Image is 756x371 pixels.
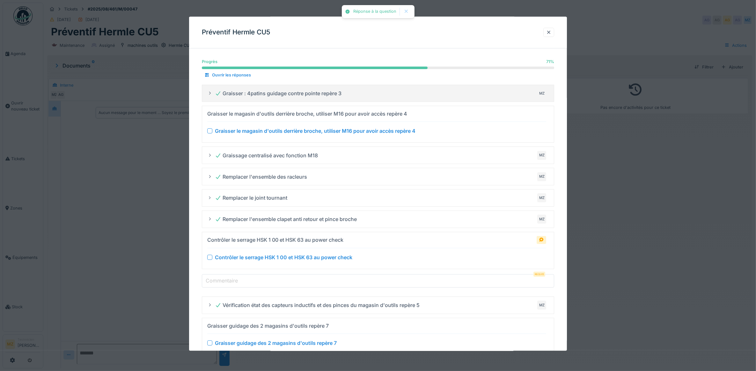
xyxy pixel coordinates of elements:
summary: Remplacer le joint tournantMZ [205,192,552,204]
div: Progrès [202,59,217,65]
summary: Graisser guidage des 2 magasins d'outils repère 7 Graisser guidage des 2 magasins d'outils repère 7 [205,321,552,352]
summary: Remplacer l'ensemble des racleursMZ [205,171,552,183]
div: MZ [537,194,546,203]
h3: Préventif Hermle CU5 [202,28,270,36]
summary: Vérification état des capteurs inductifs et des pinces du magasin d'outils repère 5MZ [205,299,552,311]
summary: Graisser le magasin d'outils derrière broche, utiliser M16 pour avoir accès repère 4 Graisser le ... [205,109,552,140]
div: Remplacer le joint tournant [215,194,287,202]
label: Commentaire [204,277,239,284]
div: MZ [537,215,546,224]
div: Remplacer l'ensemble clapet anti retour et pince broche [215,216,357,223]
div: Ouvrir les réponses [202,71,253,80]
div: Graisser le magasin d'outils derrière broche, utiliser M16 pour avoir accès repère 4 [207,110,407,118]
div: Graissage centralisé avec fonction M18 [215,152,318,159]
div: Graisser : 4patins guidage contre pointe repère 3 [215,89,341,97]
div: 71 % [546,59,554,65]
div: MZ [537,301,546,310]
div: MZ [537,151,546,160]
div: Remplacer l'ensemble des racleurs [215,173,307,181]
summary: Graisser : 4patins guidage contre pointe repère 3MZ [205,88,552,99]
summary: Contrôler le serrage HSK 1 00 et HSK 63 au power check Contrôler le serrage HSK 1 00 et HSK 63 au... [205,235,552,266]
div: Contrôler le serrage HSK 1 00 et HSK 63 au power check [207,236,343,244]
div: MZ [537,172,546,181]
div: Graisser guidage des 2 magasins d'outils repère 7 [207,322,329,330]
div: Réponse à la question [353,9,396,14]
div: Vérification état des capteurs inductifs et des pinces du magasin d'outils repère 5 [215,302,420,309]
div: Graisser le magasin d'outils derrière broche, utiliser M16 pour avoir accès repère 4 [215,127,415,135]
div: MZ [537,89,546,98]
summary: Graissage centralisé avec fonction M18MZ [205,150,552,161]
div: Graisser guidage des 2 magasins d'outils repère 7 [215,339,337,347]
summary: Remplacer l'ensemble clapet anti retour et pince brocheMZ [205,213,552,225]
progress: 71 % [202,67,554,69]
div: Requis [533,272,545,277]
div: Contrôler le serrage HSK 1 00 et HSK 63 au power check [215,253,352,261]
